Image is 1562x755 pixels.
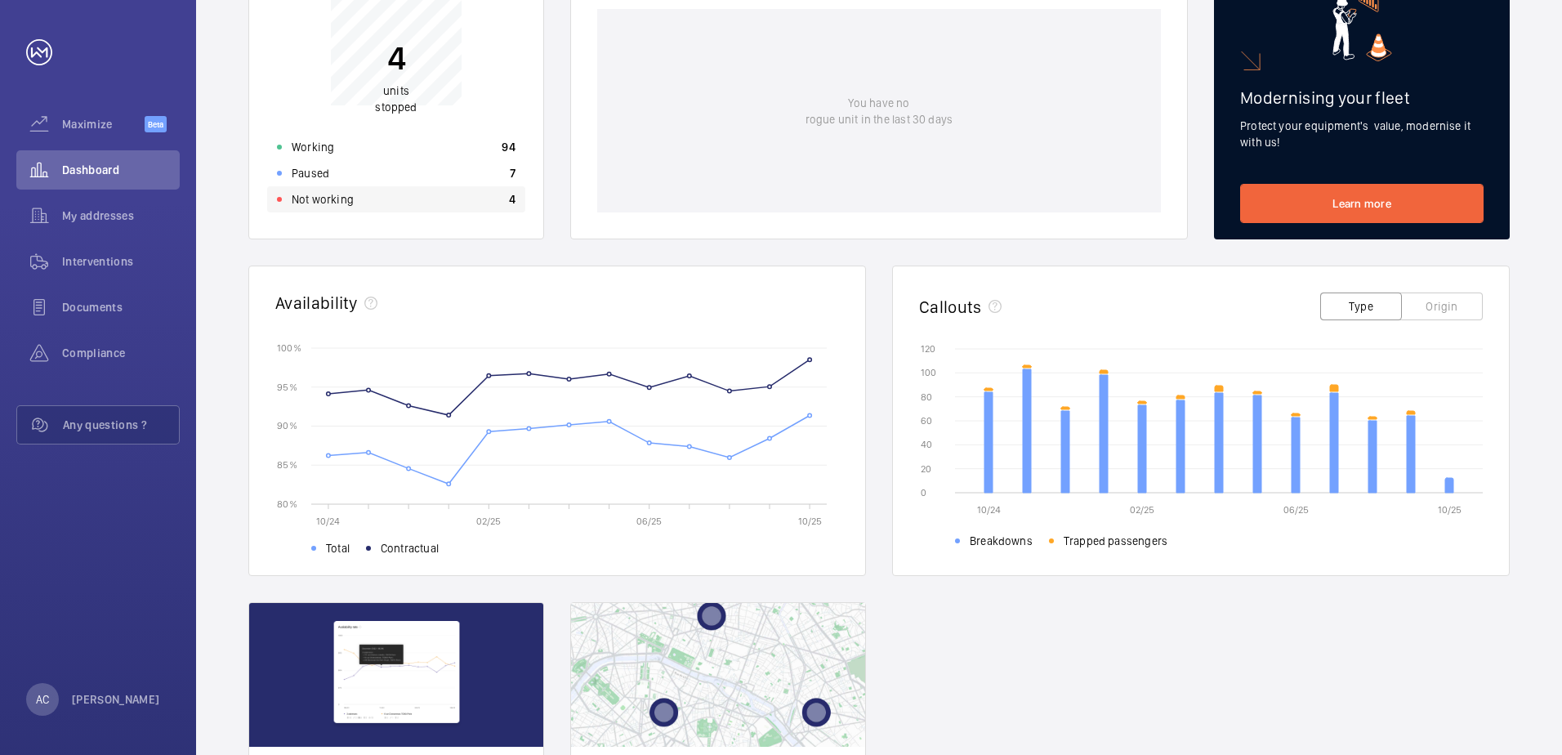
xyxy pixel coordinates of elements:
[62,116,145,132] span: Maximize
[798,516,822,527] text: 10/25
[502,139,515,155] p: 94
[921,463,931,475] text: 20
[509,191,515,208] p: 4
[1401,293,1483,320] button: Origin
[275,293,358,313] h2: Availability
[806,95,953,127] p: You have no rogue unit in the last 30 days
[277,420,297,431] text: 90 %
[292,139,334,155] p: Working
[277,498,297,509] text: 80 %
[277,459,297,471] text: 85 %
[1320,293,1402,320] button: Type
[375,38,417,78] p: 4
[636,516,662,527] text: 06/25
[292,165,329,181] p: Paused
[1064,533,1167,549] span: Trapped passengers
[921,415,932,427] text: 60
[921,439,932,450] text: 40
[921,487,926,498] text: 0
[326,540,350,556] span: Total
[62,162,180,178] span: Dashboard
[921,367,936,378] text: 100
[1240,184,1484,223] a: Learn more
[919,297,982,317] h2: Callouts
[62,253,180,270] span: Interventions
[381,540,439,556] span: Contractual
[277,381,297,392] text: 95 %
[277,342,301,353] text: 100 %
[375,83,417,115] p: units
[1240,87,1484,108] h2: Modernising your fleet
[970,533,1033,549] span: Breakdowns
[1240,118,1484,150] p: Protect your equipment's value, modernise it with us!
[62,208,180,224] span: My addresses
[921,391,932,403] text: 80
[292,191,354,208] p: Not working
[1438,504,1462,516] text: 10/25
[62,299,180,315] span: Documents
[1283,504,1309,516] text: 06/25
[510,165,515,181] p: 7
[72,691,160,708] p: [PERSON_NAME]
[921,343,935,355] text: 120
[62,345,180,361] span: Compliance
[63,417,179,433] span: Any questions ?
[145,116,167,132] span: Beta
[375,101,417,114] span: stopped
[1130,504,1154,516] text: 02/25
[476,516,501,527] text: 02/25
[977,504,1001,516] text: 10/24
[36,691,49,708] p: AC
[316,516,340,527] text: 10/24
